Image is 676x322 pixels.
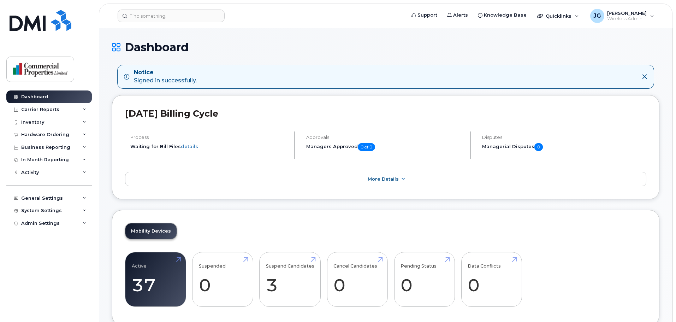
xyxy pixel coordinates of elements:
[199,256,247,303] a: Suspended 0
[306,143,464,151] h5: Managers Approved
[358,143,375,151] span: 0 of 0
[482,143,646,151] h5: Managerial Disputes
[266,256,314,303] a: Suspend Candidates 3
[130,135,288,140] h4: Process
[181,144,198,149] a: details
[112,41,659,53] h1: Dashboard
[468,256,515,303] a: Data Conflicts 0
[134,69,197,77] strong: Notice
[306,135,464,140] h4: Approvals
[368,176,399,182] span: More Details
[401,256,448,303] a: Pending Status 0
[125,223,177,239] a: Mobility Devices
[333,256,381,303] a: Cancel Candidates 0
[134,69,197,85] div: Signed in successfully.
[534,143,543,151] span: 0
[130,143,288,150] li: Waiting for Bill Files
[125,108,646,119] h2: [DATE] Billing Cycle
[132,256,179,303] a: Active 37
[482,135,646,140] h4: Disputes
